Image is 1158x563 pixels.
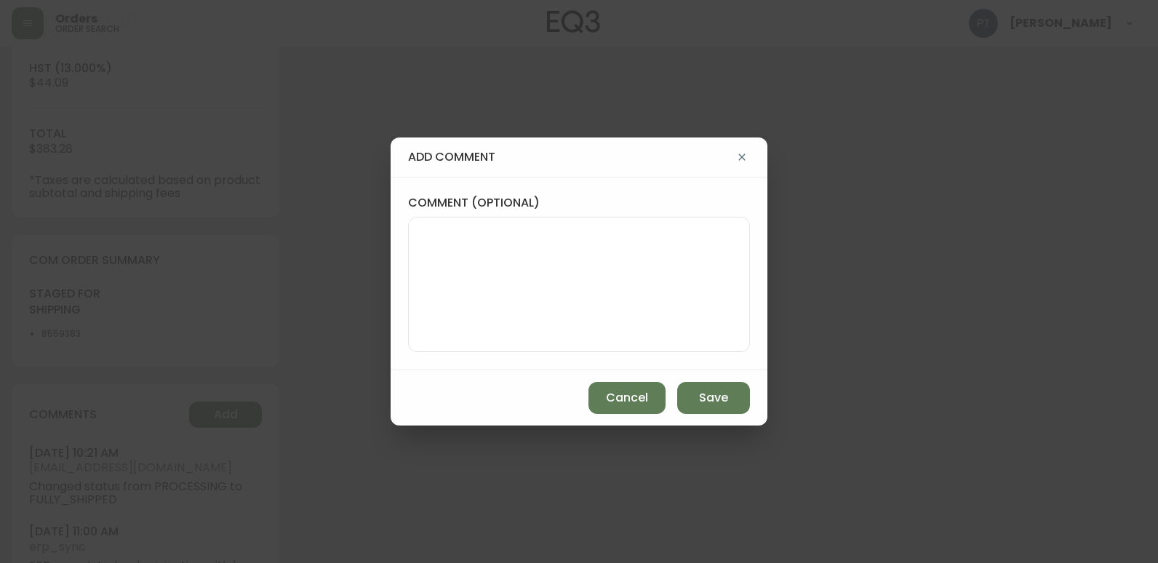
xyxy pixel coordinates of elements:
[408,149,734,165] h4: add comment
[699,390,728,406] span: Save
[588,382,666,414] button: Cancel
[408,195,750,211] label: comment (optional)
[677,382,750,414] button: Save
[606,390,648,406] span: Cancel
